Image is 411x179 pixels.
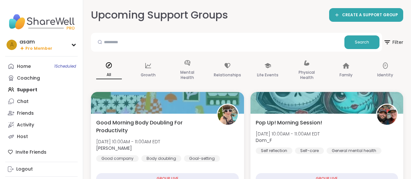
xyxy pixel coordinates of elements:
[17,110,34,117] div: Friends
[5,96,78,107] a: Chat
[10,41,14,49] span: a
[96,138,160,145] span: [DATE] 10:00AM - 11:00AM EDT
[355,39,369,45] span: Search
[174,69,200,82] p: Mental Health
[96,119,210,134] span: Good Morning Body Doubling For Productivity
[141,71,156,79] p: Growth
[17,75,40,82] div: Coaching
[5,72,78,84] a: Coaching
[141,155,181,162] div: Body doubling
[383,34,403,50] span: Filter
[91,8,228,22] h2: Upcoming Support Groups
[25,46,52,51] span: Pro Member
[327,147,381,154] div: General mental health
[17,122,34,128] div: Activity
[256,119,322,127] span: Pop Up! Morning Session!
[342,12,398,18] span: CREATE A SUPPORT GROUP
[295,147,324,154] div: Self-care
[257,71,278,79] p: Life Events
[383,33,403,52] button: Filter
[214,71,241,79] p: Relationships
[344,35,379,49] button: Search
[96,71,122,79] p: All
[5,107,78,119] a: Friends
[16,166,33,173] div: Logout
[5,119,78,131] a: Activity
[17,63,31,70] div: Home
[340,71,353,79] p: Family
[17,98,29,105] div: Chat
[5,146,78,158] div: Invite Friends
[96,145,132,151] b: [PERSON_NAME]
[294,69,320,82] p: Physical Health
[256,137,272,144] b: Dom_F
[17,134,28,140] div: Host
[184,155,220,162] div: Goal-setting
[5,131,78,142] a: Host
[19,38,52,45] div: asam
[256,131,320,137] span: [DATE] 10:00AM - 11:00AM EDT
[5,60,78,72] a: Home1Scheduled
[377,71,393,79] p: Identity
[218,105,238,125] img: Adrienne_QueenOfTheDawn
[256,147,292,154] div: Self reflection
[54,64,76,69] span: 1 Scheduled
[329,8,403,22] a: CREATE A SUPPORT GROUP
[377,105,397,125] img: Dom_F
[5,163,78,175] a: Logout
[5,10,78,33] img: ShareWell Nav Logo
[96,155,139,162] div: Good company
